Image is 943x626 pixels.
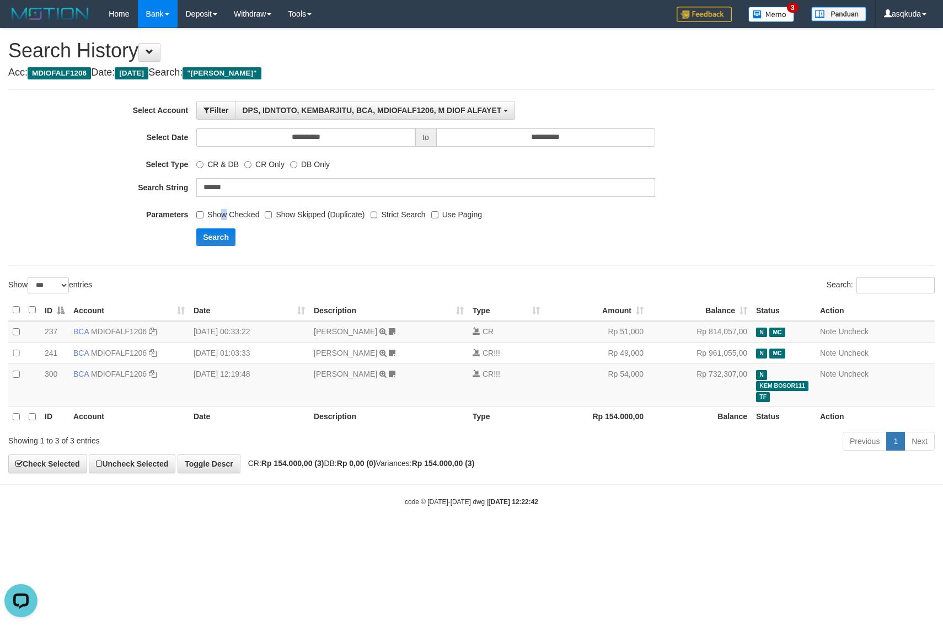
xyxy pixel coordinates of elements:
th: Balance: activate to sort column ascending [648,299,752,321]
span: CR [483,349,494,357]
th: Account [69,406,189,427]
td: Rp 732,307,00 [648,364,752,406]
a: Uncheck [838,370,868,378]
a: Check Selected [8,454,87,473]
input: Show Skipped (Duplicate) [265,211,272,218]
button: DPS, IDNTOTO, KEMBARJITU, BCA, MDIOFALF1206, M DIOF ALFAYET [235,101,515,120]
a: [PERSON_NAME] [314,327,377,336]
span: CR [483,327,494,336]
span: 3 [787,3,799,13]
span: BCA [73,349,89,357]
td: Rp 814,057,00 [648,321,752,343]
span: to [415,128,436,147]
input: Search: [856,277,935,293]
a: Note [820,327,837,336]
span: Has Note [756,349,767,358]
span: KEM BOSOR111 [756,381,808,390]
h4: Acc: Date: Search: [8,67,935,78]
th: Rp 154.000,00 [544,406,648,427]
td: 300 [40,364,69,406]
a: Uncheck [838,327,868,336]
strong: Rp 154.000,00 (3) [261,459,324,468]
img: Button%20Memo.svg [748,7,795,22]
a: [PERSON_NAME] [314,349,377,357]
span: BCA [73,327,89,336]
a: Note [820,370,837,378]
input: CR & DB [196,161,203,168]
button: Search [196,228,235,246]
th: Amount: activate to sort column ascending [544,299,648,321]
a: MDIOFALF1206 [91,370,147,378]
td: Rp 49,000 [544,343,648,364]
strong: Rp 0,00 (0) [337,459,376,468]
th: Type [468,406,544,427]
td: !!! [468,343,544,364]
td: [DATE] 12:19:48 [189,364,309,406]
a: [PERSON_NAME] [314,370,377,378]
img: Feedback.jpg [677,7,732,22]
th: Status [752,406,816,427]
label: CR Only [244,155,285,170]
a: Uncheck Selected [89,454,175,473]
th: ID: activate to sort column descending [40,299,69,321]
select: Showentries [28,277,69,293]
span: Manually Checked by: asqwoods [769,349,785,358]
th: Action [816,406,935,427]
button: Open LiveChat chat widget [4,4,37,38]
span: BCA [73,370,89,378]
input: Use Paging [431,211,438,218]
a: Previous [843,432,887,451]
td: Rp 961,055,00 [648,343,752,364]
td: [DATE] 01:03:33 [189,343,309,364]
label: DB Only [290,155,330,170]
label: Show entries [8,277,92,293]
th: Type: activate to sort column ascending [468,299,544,321]
td: [DATE] 00:33:22 [189,321,309,343]
a: Note [820,349,837,357]
span: Has Note [756,328,767,337]
span: Trans Found Checked by: asqbotak [756,392,770,402]
span: Has Note [756,370,767,379]
h1: Search History [8,40,935,62]
td: 237 [40,321,69,343]
span: MDIOFALF1206 [28,67,91,79]
small: code © [DATE]-[DATE] dwg | [405,498,538,506]
th: Date: activate to sort column ascending [189,299,309,321]
input: DB Only [290,161,297,168]
img: MOTION_logo.png [8,6,92,22]
label: Strict Search [371,205,426,220]
label: Show Checked [196,205,259,220]
div: Showing 1 to 3 of 3 entries [8,431,385,446]
label: CR & DB [196,155,239,170]
th: Balance [648,406,752,427]
strong: [DATE] 12:22:42 [489,498,538,506]
a: Copy MDIOFALF1206 to clipboard [149,327,157,336]
span: CR: DB: Variances: [243,459,475,468]
th: Action [816,299,935,321]
img: panduan.png [811,7,866,22]
td: Rp 51,000 [544,321,648,343]
span: "[PERSON_NAME]" [183,67,261,79]
th: ID [40,406,69,427]
a: Toggle Descr [178,454,240,473]
a: Copy MDIOFALF1206 to clipboard [149,370,157,378]
span: [DATE] [115,67,148,79]
a: MDIOFALF1206 [91,349,147,357]
a: Uncheck [838,349,868,357]
td: 241 [40,343,69,364]
th: Description [309,406,468,427]
strong: Rp 154.000,00 (3) [412,459,475,468]
th: Description: activate to sort column ascending [309,299,468,321]
label: Show Skipped (Duplicate) [265,205,365,220]
input: CR Only [244,161,251,168]
a: 1 [886,432,905,451]
th: Status [752,299,816,321]
td: Rp 54,000 [544,364,648,406]
td: !!! [468,364,544,406]
span: DPS, IDNTOTO, KEMBARJITU, BCA, MDIOFALF1206, M DIOF ALFAYET [242,106,501,115]
span: CR [483,370,494,378]
th: Account: activate to sort column ascending [69,299,189,321]
input: Strict Search [371,211,378,218]
input: Show Checked [196,211,203,218]
button: Filter [196,101,235,120]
